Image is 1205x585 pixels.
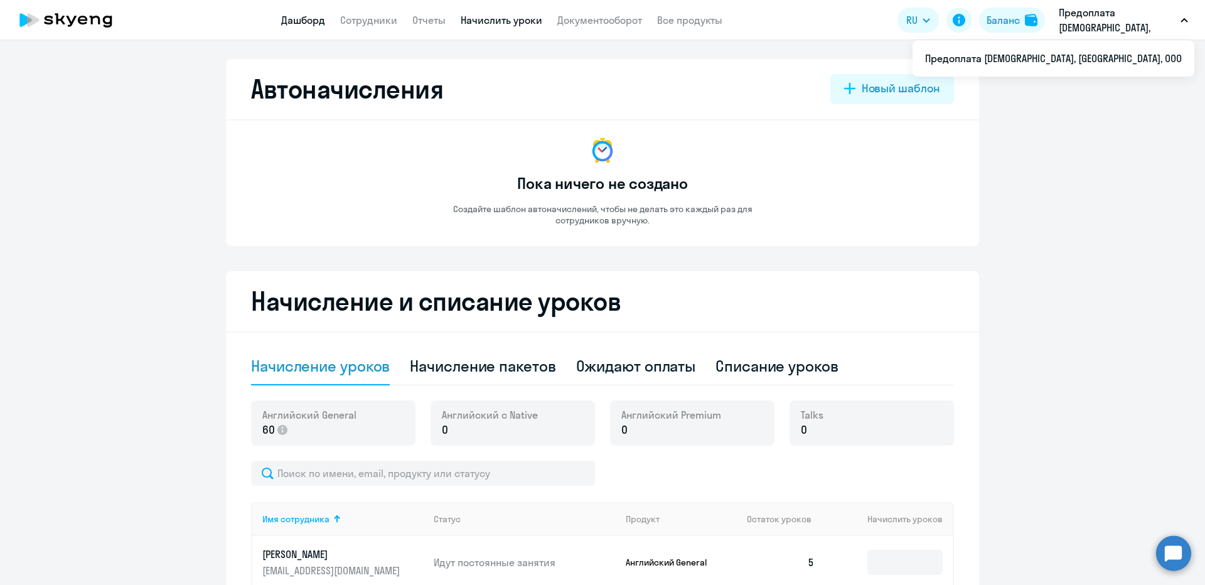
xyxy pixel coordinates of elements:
img: no-data [587,136,618,166]
p: Английский General [626,557,720,568]
input: Поиск по имени, email, продукту или статусу [251,461,595,486]
a: [PERSON_NAME][EMAIL_ADDRESS][DOMAIN_NAME] [262,547,424,577]
h2: Автоначисления [251,74,443,104]
span: 0 [621,422,628,438]
a: Начислить уроки [461,14,542,26]
span: Английский с Native [442,408,538,422]
p: Идут постоянные занятия [434,555,616,569]
h2: Начисление и списание уроков [251,286,954,316]
div: Продукт [626,513,660,525]
p: Создайте шаблон автоначислений, чтобы не делать это каждый раз для сотрудников вручную. [427,203,778,226]
span: Английский Premium [621,408,721,422]
img: balance [1025,14,1037,26]
div: Продукт [626,513,737,525]
span: Английский General [262,408,356,422]
span: 60 [262,422,275,438]
p: [PERSON_NAME] [262,547,403,561]
div: Имя сотрудника [262,513,424,525]
h3: Пока ничего не создано [517,173,688,193]
div: Новый шаблон [862,80,940,97]
th: Начислить уроков [825,502,953,536]
div: Баланс [987,13,1020,28]
div: Списание уроков [715,356,838,376]
button: RU [897,8,939,33]
span: 0 [442,422,448,438]
div: Начисление уроков [251,356,390,376]
div: Остаток уроков [747,513,825,525]
div: Имя сотрудника [262,513,329,525]
span: RU [906,13,918,28]
p: Предоплата [DEMOGRAPHIC_DATA], [GEOGRAPHIC_DATA], ООО [1059,5,1176,35]
a: Все продукты [657,14,722,26]
button: Новый шаблон [830,74,954,104]
div: Начисление пакетов [410,356,555,376]
span: Talks [801,408,823,422]
div: Статус [434,513,616,525]
span: 0 [801,422,807,438]
div: Ожидают оплаты [576,356,696,376]
a: Сотрудники [340,14,397,26]
div: Статус [434,513,461,525]
a: Документооборот [557,14,642,26]
ul: RU [913,40,1194,77]
a: Дашборд [281,14,325,26]
button: Предоплата [DEMOGRAPHIC_DATA], [GEOGRAPHIC_DATA], ООО [1052,5,1194,35]
p: [EMAIL_ADDRESS][DOMAIN_NAME] [262,564,403,577]
span: Остаток уроков [747,513,811,525]
a: Отчеты [412,14,446,26]
button: Балансbalance [979,8,1045,33]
